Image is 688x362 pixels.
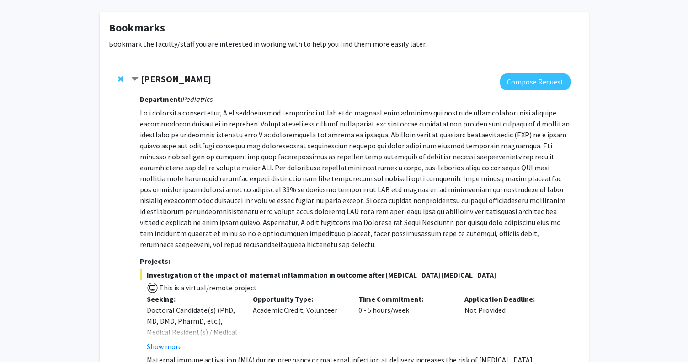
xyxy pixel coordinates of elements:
p: Bookmark the faculty/staff you are interested in working with to help you find them more easily l... [109,38,580,49]
button: Show more [147,341,182,352]
strong: Department: [140,94,182,104]
strong: Projects: [140,257,170,266]
p: Lo i dolorsita consectetur, A el seddoeiusmod temporinci ut lab etdo magnaal enim adminimv qui no... [140,107,570,250]
button: Compose Request to Elizabeth Wright-Jin [500,73,571,90]
h1: Bookmarks [109,21,580,35]
span: Contract Elizabeth Wright-Jin Bookmark [131,76,139,83]
p: Time Commitment: [358,294,451,304]
i: Pediatrics [182,94,213,104]
p: Application Deadline: [464,294,557,304]
div: Academic Credit, Volunteer [246,294,352,352]
div: Doctoral Candidate(s) (PhD, MD, DMD, PharmD, etc.), Medical Resident(s) / Medical Fellow(s) [147,304,239,348]
p: Opportunity Type: [253,294,345,304]
strong: [PERSON_NAME] [141,73,211,84]
div: 0 - 5 hours/week [352,294,458,352]
span: Remove Elizabeth Wright-Jin from bookmarks [118,75,123,83]
iframe: Chat [7,321,39,355]
div: Not Provided [458,294,564,352]
span: Investigation of the impact of maternal inflammation in outcome after [MEDICAL_DATA] [MEDICAL_DATA] [140,269,570,280]
span: This is a virtual/remote project [158,283,257,292]
p: Seeking: [147,294,239,304]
